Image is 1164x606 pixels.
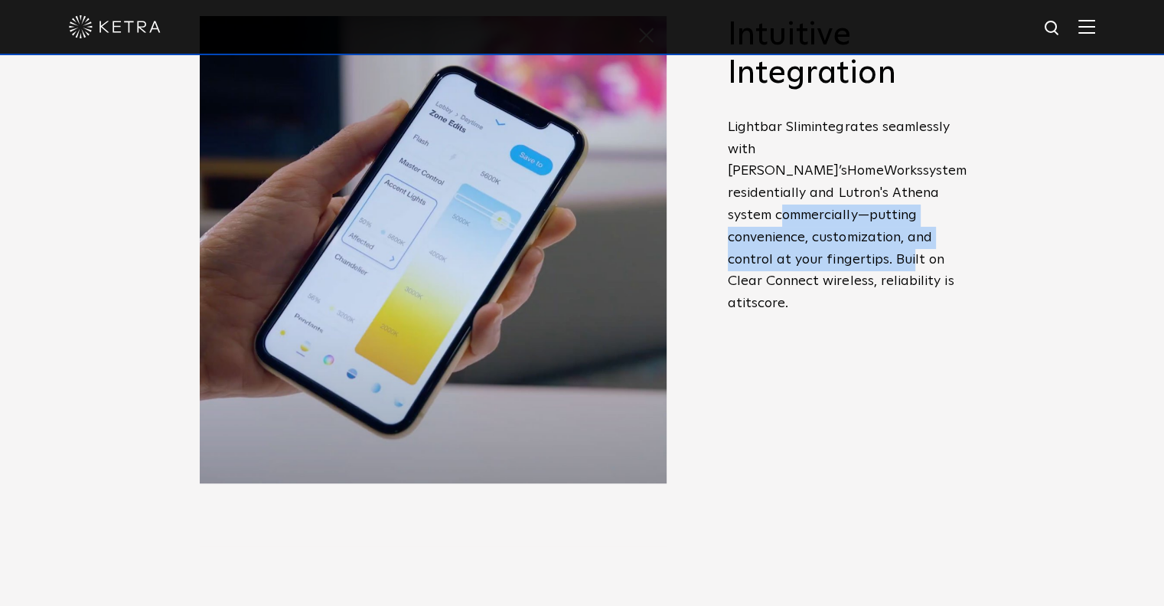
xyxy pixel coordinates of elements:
[1043,19,1062,38] img: search icon
[847,164,916,178] span: HomeWork
[742,296,758,310] span: its
[758,296,788,310] span: core.
[200,16,667,483] img: L30_SystemIntegration
[69,15,161,38] img: ketra-logo-2019-white
[728,120,950,179] span: integrates seamlessly with [PERSON_NAME]’s
[728,120,812,134] span: Lightbar Slim
[917,164,923,178] span: s
[1078,19,1095,34] img: Hamburger%20Nav.svg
